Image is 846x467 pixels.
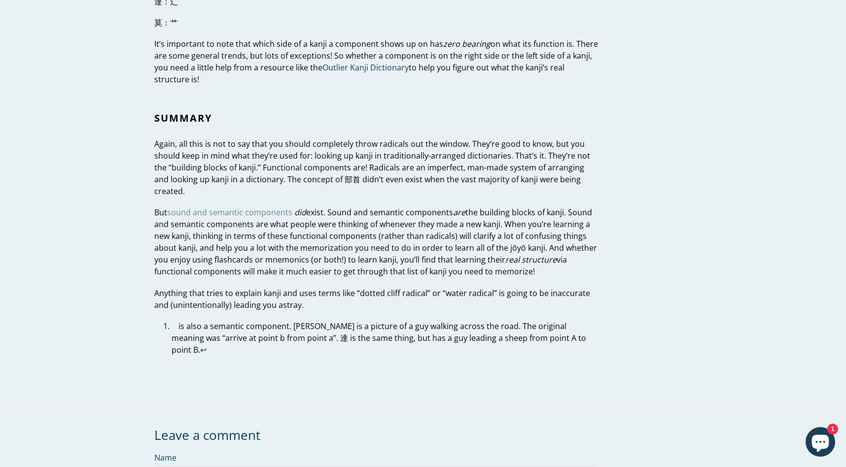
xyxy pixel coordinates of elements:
[453,207,465,218] em: are
[294,207,306,218] em: did
[154,206,599,277] p: But exist. Sound and semantic components the building blocks of kanji. Sound and semantic compone...
[322,62,409,73] a: Outlier Kanji Dictionary
[154,287,599,311] p: Anything that tries to explain kanji and uses terms like “dotted cliff radical” or “water radical...
[154,38,599,85] p: It’s important to note that which side of a kanji a component shows up on has on what its functio...
[154,428,599,443] h2: Leave a comment
[154,111,212,125] strong: Summary
[505,254,557,265] em: real structure
[200,344,207,356] a: ↩
[167,207,292,218] a: sound and semantic components
[172,320,599,356] p: 𦍒 is also a semantic component. [PERSON_NAME] is a picture of a guy walking across the road. The ...
[803,427,838,459] inbox-online-store-chat: Shopify online store chat
[443,38,491,49] em: zero bearing
[154,452,599,464] label: Name
[154,138,599,197] p: Again, all this is not to say that you should completely throw radicals out the window. They’re g...
[154,17,599,29] p: 莫：艹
